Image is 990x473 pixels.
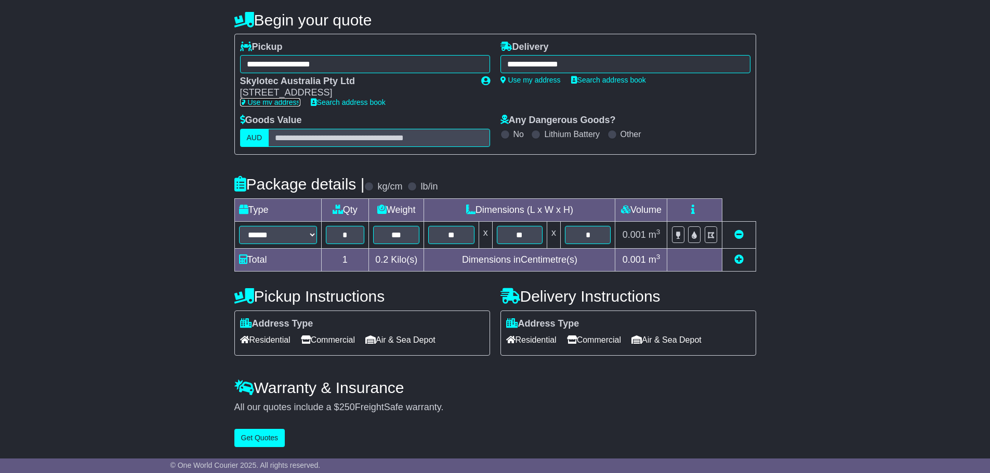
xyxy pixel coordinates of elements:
span: 250 [339,402,355,412]
td: x [479,221,492,248]
td: Qty [321,198,369,221]
sup: 3 [656,228,661,236]
a: Search address book [311,98,386,106]
h4: Package details | [234,175,365,193]
span: 0.2 [375,254,388,265]
label: Other [621,129,641,139]
label: Any Dangerous Goods? [500,115,616,126]
span: Commercial [567,332,621,348]
label: Address Type [506,318,579,330]
button: Get Quotes [234,429,285,447]
a: Use my address [240,98,300,106]
label: lb/in [420,181,438,193]
span: m [649,254,661,265]
td: Weight [369,198,424,221]
span: 0.001 [623,254,646,265]
td: Dimensions (L x W x H) [424,198,615,221]
a: Use my address [500,76,561,84]
h4: Begin your quote [234,11,756,29]
div: Skylotec Australia Pty Ltd [240,76,471,87]
span: Air & Sea Depot [365,332,435,348]
h4: Delivery Instructions [500,288,756,305]
label: No [513,129,524,139]
span: Residential [506,332,557,348]
td: x [547,221,561,248]
label: AUD [240,129,269,147]
span: m [649,229,661,240]
td: Dimensions in Centimetre(s) [424,248,615,271]
label: Lithium Battery [544,129,600,139]
label: kg/cm [377,181,402,193]
span: © One World Courier 2025. All rights reserved. [170,461,321,469]
a: Add new item [734,254,744,265]
span: 0.001 [623,229,646,240]
td: Kilo(s) [369,248,424,271]
td: Type [234,198,321,221]
label: Delivery [500,42,549,53]
label: Goods Value [240,115,302,126]
span: Commercial [301,332,355,348]
td: 1 [321,248,369,271]
sup: 3 [656,253,661,261]
span: Residential [240,332,291,348]
td: Volume [615,198,667,221]
a: Remove this item [734,229,744,240]
a: Search address book [571,76,646,84]
div: All our quotes include a $ FreightSafe warranty. [234,402,756,413]
h4: Pickup Instructions [234,288,490,305]
label: Pickup [240,42,283,53]
label: Address Type [240,318,313,330]
div: [STREET_ADDRESS] [240,87,471,99]
h4: Warranty & Insurance [234,379,756,396]
td: Total [234,248,321,271]
span: Air & Sea Depot [631,332,702,348]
